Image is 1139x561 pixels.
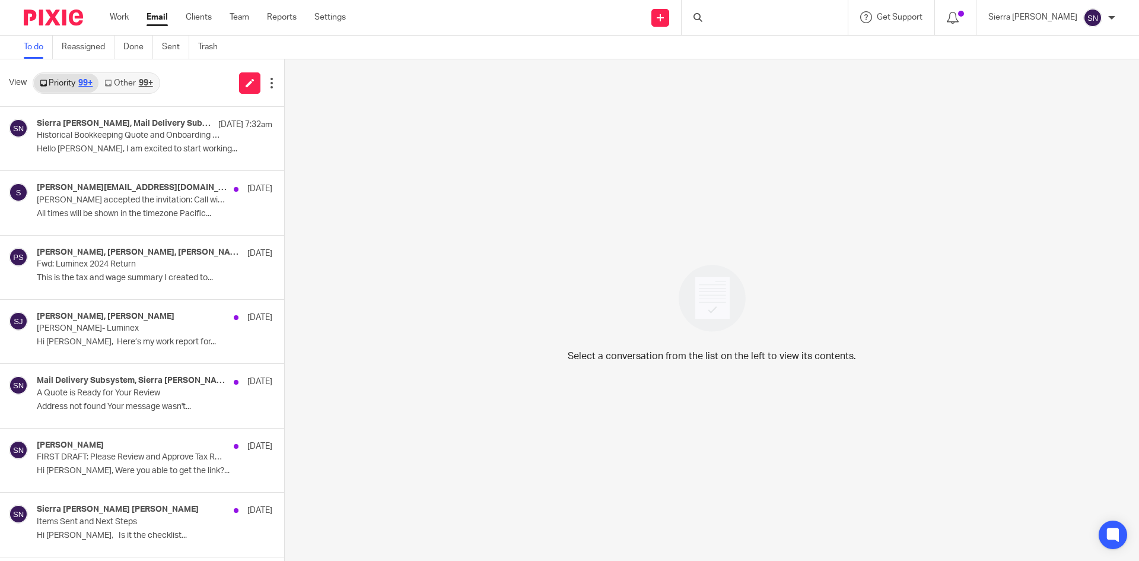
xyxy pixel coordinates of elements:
a: Other99+ [98,74,158,93]
img: svg%3E [9,376,28,395]
img: svg%3E [1083,8,1102,27]
span: View [9,77,27,89]
p: [PERSON_NAME]- Luminex [37,324,225,334]
div: 99+ [139,79,153,87]
p: Historical Bookkeeping Quote and Onboarding Checklist for Bri Electrc [37,131,225,141]
div: 99+ [78,79,93,87]
img: svg%3E [9,440,28,459]
a: Sent [162,36,189,59]
p: [DATE] [247,248,272,259]
p: [DATE] 7:32am [218,119,272,131]
a: Reassigned [62,36,114,59]
a: Team [230,11,249,23]
a: Priority99+ [34,74,98,93]
p: A Quote is Ready for Your Review [37,388,225,398]
a: Trash [198,36,227,59]
img: svg%3E [9,312,28,331]
img: svg%3E [9,119,28,138]
a: Settings [314,11,346,23]
p: [DATE] [247,376,272,388]
p: [PERSON_NAME] accepted the invitation: Call with [PERSON_NAME] [37,195,225,205]
p: Hello [PERSON_NAME], I am excited to start working... [37,144,272,154]
img: svg%3E [9,248,28,267]
a: To do [24,36,53,59]
h4: [PERSON_NAME], [PERSON_NAME] [37,312,174,322]
img: svg%3E [9,183,28,202]
h4: [PERSON_NAME] [37,440,104,451]
a: Email [147,11,168,23]
h4: Sierra [PERSON_NAME], Mail Delivery Subsystem [37,119,212,129]
a: Done [123,36,153,59]
p: This is the tax and wage summary I created to... [37,273,272,283]
p: Address not found Your message wasn't... [37,402,272,412]
p: Sierra [PERSON_NAME] [988,11,1077,23]
h4: Mail Delivery Subsystem, Sierra [PERSON_NAME] [37,376,228,386]
img: Pixie [24,9,83,26]
h4: [PERSON_NAME], [PERSON_NAME], [PERSON_NAME] [37,248,241,258]
p: Select a conversation from the list on the left to view its contents. [568,349,856,363]
p: [DATE] [247,440,272,452]
a: Work [110,11,129,23]
p: [DATE] [247,183,272,195]
p: Hi [PERSON_NAME], Is it the checklist... [37,531,272,541]
p: Hi [PERSON_NAME], Here’s my work report for... [37,337,272,347]
p: FIRST DRAFT: Please Review and Approve Tax Return [37,452,225,462]
span: Get Support [877,13,922,21]
a: Clients [186,11,212,23]
p: All times will be shown in the timezone Pacific... [37,209,272,219]
a: Reports [267,11,297,23]
p: Items Sent and Next Steps [37,517,225,527]
p: Hi [PERSON_NAME], Were you able to get the link?... [37,466,272,476]
img: svg%3E [9,505,28,524]
h4: Sierra [PERSON_NAME] [PERSON_NAME] [37,505,199,515]
p: [DATE] [247,312,272,324]
p: [DATE] [247,505,272,516]
img: image [671,257,753,340]
p: Fwd: Luminex 2024 Return [37,259,225,270]
h4: [PERSON_NAME][EMAIL_ADDRESS][DOMAIN_NAME] [37,183,228,193]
